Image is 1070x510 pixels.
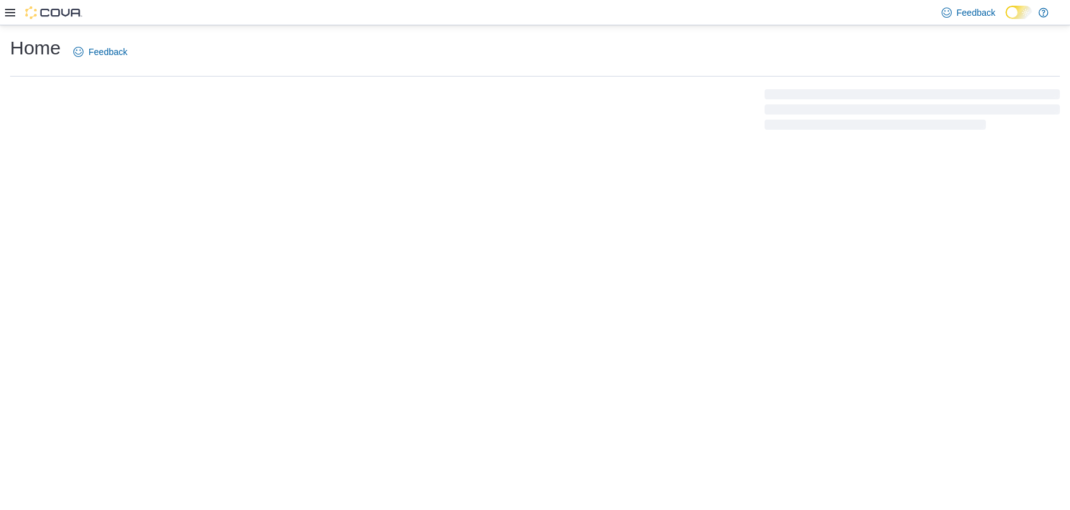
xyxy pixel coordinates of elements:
[957,6,995,19] span: Feedback
[1005,6,1032,19] input: Dark Mode
[68,39,132,65] a: Feedback
[25,6,82,19] img: Cova
[89,46,127,58] span: Feedback
[10,35,61,61] h1: Home
[765,92,1060,132] span: Loading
